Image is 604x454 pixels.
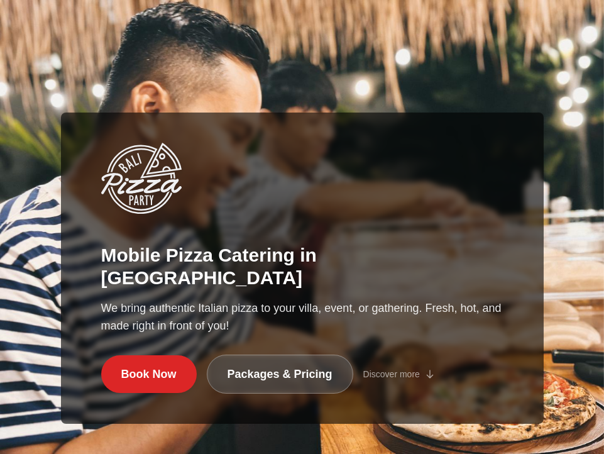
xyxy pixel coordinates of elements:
span: Discover more [363,368,420,380]
p: We bring authentic Italian pizza to your villa, event, or gathering. Fresh, hot, and made right i... [101,299,503,335]
a: Book Now [101,355,197,393]
a: Packages & Pricing [207,355,353,394]
img: Bali Pizza Party Logo - Mobile Pizza Catering in Bali [101,143,182,214]
h1: Mobile Pizza Catering in [GEOGRAPHIC_DATA] [101,244,503,289]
